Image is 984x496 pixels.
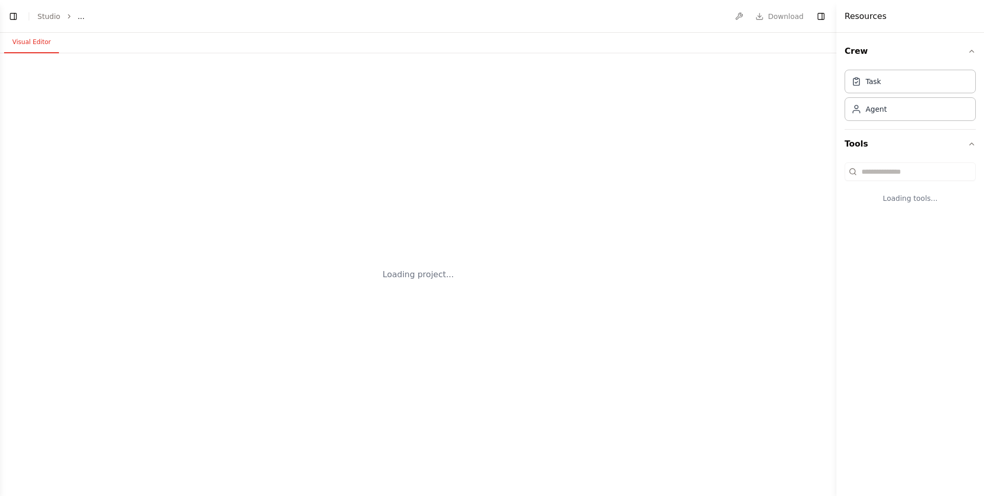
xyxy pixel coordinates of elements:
[845,10,887,23] h4: Resources
[383,268,454,281] div: Loading project...
[845,130,976,158] button: Tools
[845,66,976,129] div: Crew
[4,32,59,53] button: Visual Editor
[866,76,881,87] div: Task
[6,9,20,24] button: Show left sidebar
[814,9,828,24] button: Hide right sidebar
[866,104,887,114] div: Agent
[845,37,976,66] button: Crew
[845,158,976,220] div: Tools
[37,12,60,20] a: Studio
[37,11,85,22] nav: breadcrumb
[78,11,85,22] span: ...
[845,185,976,212] div: Loading tools...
